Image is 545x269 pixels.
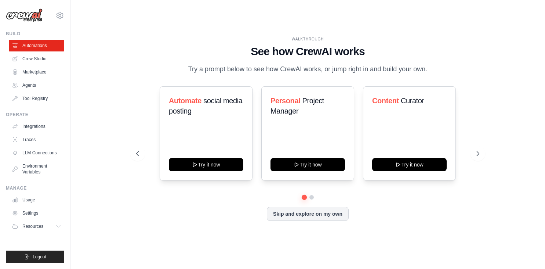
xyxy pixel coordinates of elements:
span: Personal [270,97,300,105]
span: Logout [33,254,46,260]
img: Logo [6,8,43,22]
a: Environment Variables [9,160,64,178]
button: Try it now [270,158,345,171]
button: Skip and explore on my own [267,207,349,221]
span: Project Manager [270,97,324,115]
a: Integrations [9,121,64,132]
a: Settings [9,207,64,219]
a: Traces [9,134,64,146]
a: Agents [9,79,64,91]
span: social media posting [169,97,243,115]
span: Curator [401,97,424,105]
button: Try it now [372,158,447,171]
button: Try it now [169,158,243,171]
h1: See how CrewAI works [136,45,479,58]
a: Usage [9,194,64,206]
span: Content [372,97,399,105]
div: Manage [6,185,64,191]
button: Resources [9,220,64,232]
a: Tool Registry [9,93,64,104]
a: Marketplace [9,66,64,78]
a: Automations [9,40,64,51]
span: Resources [22,223,43,229]
p: Try a prompt below to see how CrewAI works, or jump right in and build your own. [185,64,431,75]
button: Logout [6,251,64,263]
div: WALKTHROUGH [136,36,479,42]
div: Operate [6,112,64,118]
iframe: Chat Widget [508,234,545,269]
span: Automate [169,97,201,105]
div: Build [6,31,64,37]
a: LLM Connections [9,147,64,159]
a: Crew Studio [9,53,64,65]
